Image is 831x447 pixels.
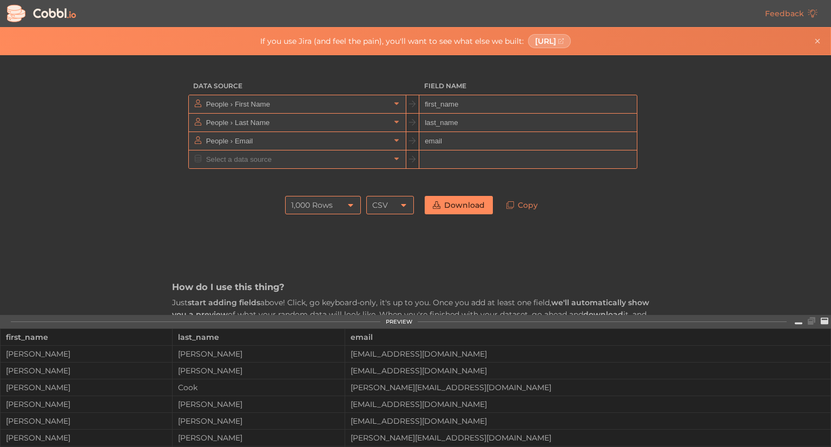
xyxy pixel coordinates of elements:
[203,95,390,113] input: Select a data source
[351,329,826,345] div: email
[535,37,556,45] span: [URL]
[345,350,831,358] div: [EMAIL_ADDRESS][DOMAIN_NAME]
[188,77,406,95] h3: Data Source
[173,433,344,442] div: [PERSON_NAME]
[1,350,172,358] div: [PERSON_NAME]
[173,366,344,375] div: [PERSON_NAME]
[372,196,388,214] div: CSV
[498,196,546,214] a: Copy
[1,417,172,425] div: [PERSON_NAME]
[203,150,390,168] input: Select a data source
[1,383,172,392] div: [PERSON_NAME]
[203,132,390,150] input: Select a data source
[345,400,831,409] div: [EMAIL_ADDRESS][DOMAIN_NAME]
[528,34,571,48] a: [URL]
[173,383,344,392] div: Cook
[203,114,390,132] input: Select a data source
[345,383,831,392] div: [PERSON_NAME][EMAIL_ADDRESS][DOMAIN_NAME]
[1,400,172,409] div: [PERSON_NAME]
[178,329,339,345] div: last_name
[291,196,333,214] div: 1,000 Rows
[386,319,412,325] div: PREVIEW
[425,196,493,214] a: Download
[173,350,344,358] div: [PERSON_NAME]
[757,4,826,23] a: Feedback
[583,310,623,319] strong: download
[419,77,637,95] h3: Field Name
[188,298,260,307] strong: start adding fields
[345,366,831,375] div: [EMAIL_ADDRESS][DOMAIN_NAME]
[173,417,344,425] div: [PERSON_NAME]
[1,433,172,442] div: [PERSON_NAME]
[345,417,831,425] div: [EMAIL_ADDRESS][DOMAIN_NAME]
[260,37,524,45] span: If you use Jira (and feel the pain), you'll want to see what else we built:
[173,400,344,409] div: [PERSON_NAME]
[811,35,824,48] button: Close banner
[172,281,659,293] h3: How do I use this thing?
[6,329,167,345] div: first_name
[172,297,659,333] p: Just above! Click, go keyboard-only, it's up to you. Once you add at least one field, of what you...
[345,433,831,442] div: [PERSON_NAME][EMAIL_ADDRESS][DOMAIN_NAME]
[1,366,172,375] div: [PERSON_NAME]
